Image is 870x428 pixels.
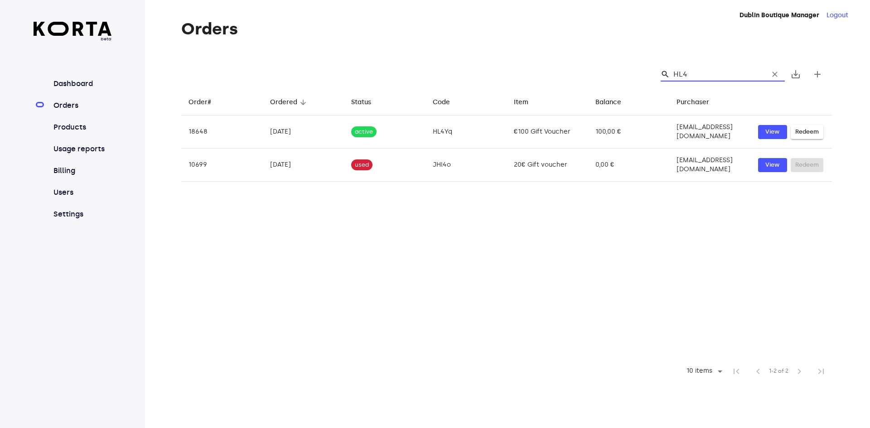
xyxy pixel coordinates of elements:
[351,128,377,136] span: active
[770,70,779,79] span: clear
[433,97,462,108] span: Code
[791,125,823,139] button: Redeem
[52,78,112,89] a: Dashboard
[52,144,112,154] a: Usage reports
[684,367,715,375] div: 10 items
[52,165,112,176] a: Billing
[188,97,223,108] span: Order#
[263,115,344,149] td: [DATE]
[52,122,112,133] a: Products
[661,70,670,79] span: Search
[595,97,621,108] div: Balance
[669,149,751,182] td: [EMAIL_ADDRESS][DOMAIN_NAME]
[790,69,801,80] span: save_alt
[34,22,112,36] img: Korta
[263,149,344,182] td: [DATE]
[299,98,307,106] span: arrow_downward
[673,67,761,82] input: Search
[681,365,725,378] div: 10 items
[758,125,787,139] button: View
[669,115,751,149] td: [EMAIL_ADDRESS][DOMAIN_NAME]
[34,22,112,42] a: beta
[788,361,810,382] span: Next Page
[52,100,112,111] a: Orders
[677,97,721,108] span: Purchaser
[425,115,507,149] td: HL4Yq
[795,127,819,137] span: Redeem
[758,158,787,172] button: View
[739,11,819,19] strong: Dublin Boutique Manager
[765,64,785,84] button: Clear Search
[181,20,832,38] h1: Orders
[34,36,112,42] span: beta
[351,161,372,169] span: used
[433,97,450,108] div: Code
[514,97,540,108] span: Item
[807,63,828,85] button: Create new gift card
[677,97,709,108] div: Purchaser
[52,187,112,198] a: Users
[351,97,371,108] div: Status
[351,97,383,108] span: Status
[507,149,588,182] td: 20€ Gift voucher
[270,97,309,108] span: Ordered
[769,367,788,376] span: 1-2 of 2
[785,63,807,85] button: Export
[588,115,670,149] td: 100,00 €
[507,115,588,149] td: €100 Gift Voucher
[763,160,783,170] span: View
[725,361,747,382] span: First Page
[747,361,769,382] span: Previous Page
[514,97,528,108] div: Item
[188,97,211,108] div: Order#
[181,149,263,182] td: 10699
[810,361,832,382] span: Last Page
[826,11,848,20] button: Logout
[181,115,263,149] td: 18648
[595,97,633,108] span: Balance
[270,97,297,108] div: Ordered
[52,209,112,220] a: Settings
[588,149,670,182] td: 0,00 €
[812,69,823,80] span: add
[425,149,507,182] td: JHl4o
[763,127,783,137] span: View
